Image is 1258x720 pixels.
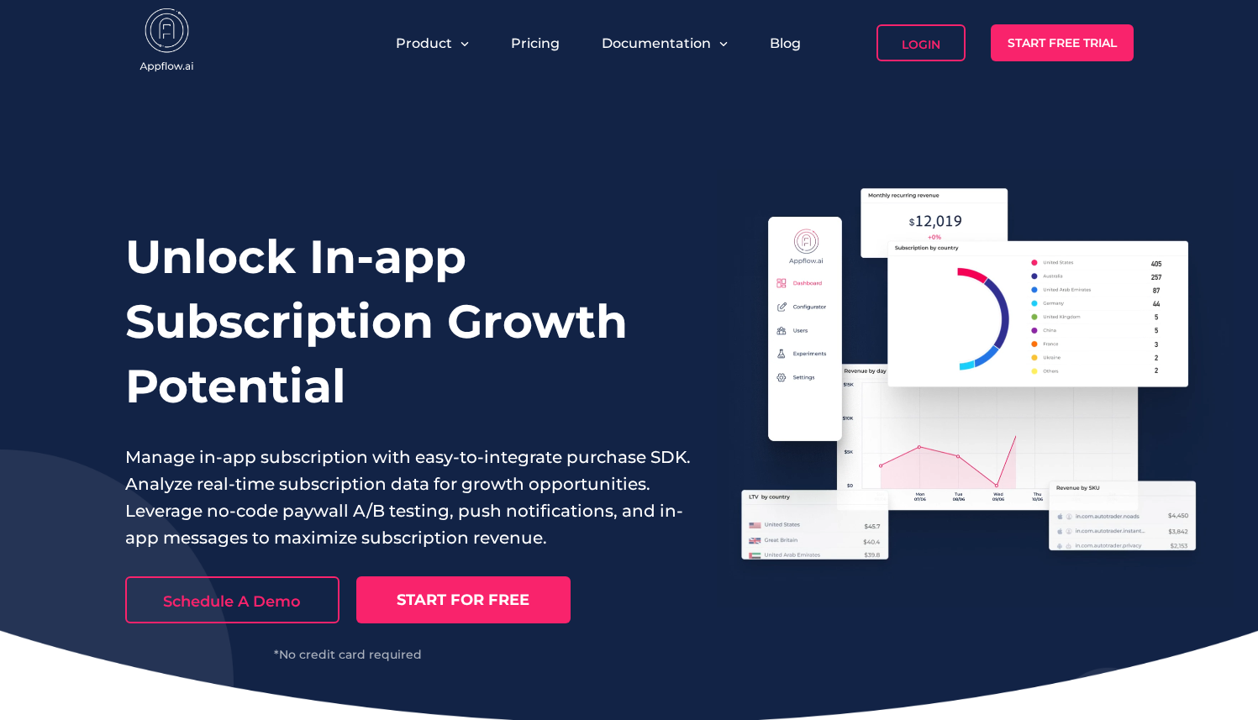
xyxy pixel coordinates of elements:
a: Schedule A Demo [125,576,340,623]
p: Manage in-app subscription with easy-to-integrate purchase SDK. Analyze real-time subscription da... [125,444,692,551]
div: *No credit card required [125,649,571,660]
a: Pricing [511,35,560,51]
a: Login [876,24,966,61]
h1: Unlock In-app Subscription Growth Potential [125,224,692,418]
a: START FOR FREE [356,576,571,623]
a: Start Free Trial [991,24,1134,61]
img: appflow.ai-logo [125,8,209,76]
button: Product [396,35,469,51]
span: Product [396,35,452,51]
span: Documentation [602,35,711,51]
button: Documentation [602,35,728,51]
a: Blog [770,35,801,51]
